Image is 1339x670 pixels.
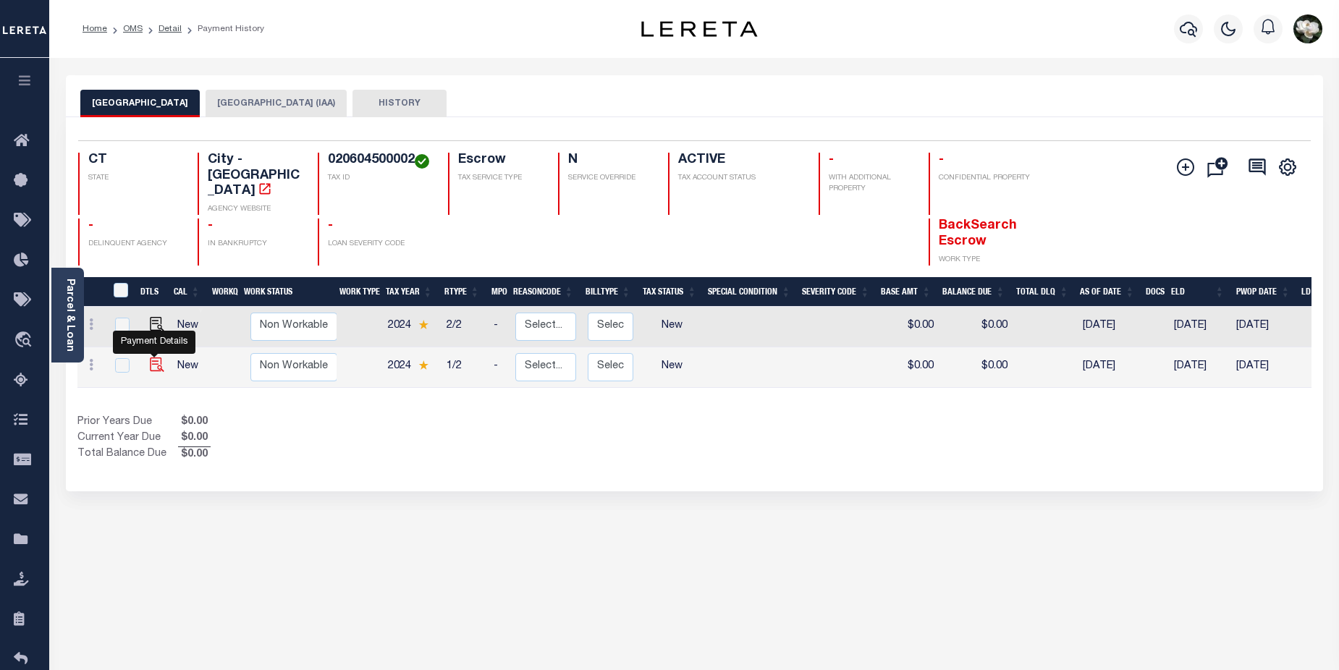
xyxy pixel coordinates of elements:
[382,347,441,388] td: 2024
[328,153,431,169] h4: 020604500002
[439,277,486,307] th: RType: activate to sort column ascending
[14,331,37,350] i: travel_explore
[64,279,75,352] a: Parcel & Loan
[206,90,347,117] button: [GEOGRAPHIC_DATA] (IAA)
[568,173,651,184] p: SERVICE OVERRIDE
[702,277,796,307] th: Special Condition: activate to sort column ascending
[135,277,168,307] th: DTLS
[88,239,181,250] p: DELINQUENT AGENCY
[939,219,1017,248] span: BackSearch Escrow
[113,331,195,354] div: Payment Details
[1230,347,1296,388] td: [DATE]
[796,277,875,307] th: Severity Code: activate to sort column ascending
[441,347,488,388] td: 1/2
[486,277,507,307] th: MPO
[1074,277,1140,307] th: As of Date: activate to sort column ascending
[1010,277,1074,307] th: Total DLQ: activate to sort column ascending
[939,153,944,166] span: -
[441,307,488,347] td: 2/2
[123,25,143,33] a: OMS
[88,153,181,169] h4: CT
[83,25,107,33] a: Home
[77,415,178,431] td: Prior Years Due
[418,360,428,370] img: Star.svg
[77,446,178,462] td: Total Balance Due
[238,277,337,307] th: Work Status
[1230,277,1296,307] th: PWOP Date: activate to sort column ascending
[178,415,211,431] span: $0.00
[208,204,300,215] p: AGENCY WEBSITE
[458,153,541,169] h4: Escrow
[458,173,541,184] p: TAX SERVICE TYPE
[328,173,431,184] p: TAX ID
[77,277,105,307] th: &nbsp;&nbsp;&nbsp;&nbsp;&nbsp;&nbsp;&nbsp;&nbsp;&nbsp;&nbsp;
[939,307,1013,347] td: $0.00
[382,307,441,347] td: 2024
[418,320,428,329] img: Star.svg
[939,255,1031,266] p: WORK TYPE
[182,22,264,35] li: Payment History
[105,277,135,307] th: &nbsp;
[878,307,939,347] td: $0.00
[206,277,238,307] th: WorkQ
[1165,277,1230,307] th: ELD: activate to sort column ascending
[1077,347,1143,388] td: [DATE]
[1230,307,1296,347] td: [DATE]
[1168,347,1230,388] td: [DATE]
[1077,307,1143,347] td: [DATE]
[80,90,200,117] button: [GEOGRAPHIC_DATA]
[678,153,801,169] h4: ACTIVE
[568,153,651,169] h4: N
[488,307,510,347] td: -
[208,153,300,200] h4: City - [GEOGRAPHIC_DATA]
[637,277,703,307] th: Tax Status: activate to sort column ascending
[352,90,447,117] button: HISTORY
[208,219,213,232] span: -
[641,21,757,37] img: logo-dark.svg
[328,219,333,232] span: -
[159,25,182,33] a: Detail
[937,277,1010,307] th: Balance Due: activate to sort column ascending
[328,239,431,250] p: LOAN SEVERITY CODE
[639,347,705,388] td: New
[875,277,937,307] th: Base Amt: activate to sort column ascending
[77,431,178,446] td: Current Year Due
[878,347,939,388] td: $0.00
[939,173,1031,184] p: CONFIDENTIAL PROPERTY
[678,173,801,184] p: TAX ACCOUNT STATUS
[1140,277,1165,307] th: Docs
[88,173,181,184] p: STATE
[939,347,1013,388] td: $0.00
[639,307,705,347] td: New
[488,347,510,388] td: -
[507,277,580,307] th: ReasonCode: activate to sort column ascending
[829,153,834,166] span: -
[178,431,211,446] span: $0.00
[1168,307,1230,347] td: [DATE]
[829,173,911,195] p: WITH ADDITIONAL PROPERTY
[380,277,439,307] th: Tax Year: activate to sort column ascending
[172,347,211,388] td: New
[178,447,211,463] span: $0.00
[88,219,93,232] span: -
[334,277,380,307] th: Work Type
[580,277,637,307] th: BillType: activate to sort column ascending
[168,277,206,307] th: CAL: activate to sort column ascending
[208,239,300,250] p: IN BANKRUPTCY
[172,307,211,347] td: New
[1296,277,1330,307] th: LD: activate to sort column ascending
